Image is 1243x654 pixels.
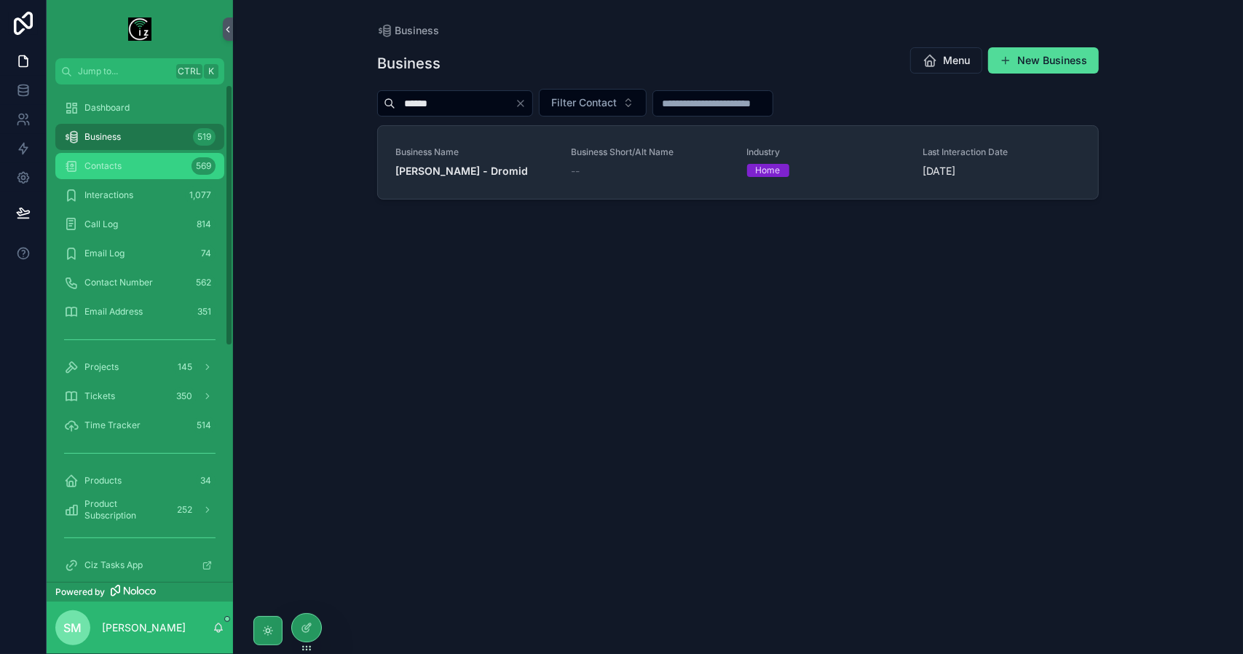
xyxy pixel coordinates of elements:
[395,23,439,38] span: Business
[571,146,729,158] span: Business Short/Alt Name
[55,468,224,494] a: Products34
[377,53,441,74] h1: Business
[84,277,153,288] span: Contact Number
[55,58,224,84] button: Jump to...CtrlK
[923,164,956,178] p: [DATE]
[55,383,224,409] a: Tickets350
[84,160,122,172] span: Contacts
[192,216,216,233] div: 814
[747,146,905,158] span: Industry
[192,157,216,175] div: 569
[172,387,197,405] div: 350
[84,189,133,201] span: Interactions
[55,240,224,267] a: Email Log74
[84,248,125,259] span: Email Log
[55,299,224,325] a: Email Address351
[173,501,197,519] div: 252
[185,186,216,204] div: 1,077
[84,419,141,431] span: Time Tracker
[192,417,216,434] div: 514
[47,582,233,602] a: Powered by
[395,165,528,177] strong: [PERSON_NAME] - Dromid
[910,47,982,74] button: Menu
[84,559,143,571] span: Ciz Tasks App
[55,95,224,121] a: Dashboard
[205,66,217,77] span: K
[84,498,167,521] span: Product Subscription
[55,153,224,179] a: Contacts569
[923,146,1081,158] span: Last Interaction Date
[176,64,202,79] span: Ctrl
[55,552,224,578] a: Ciz Tasks App
[571,164,580,178] span: --
[84,218,118,230] span: Call Log
[197,245,216,262] div: 74
[756,164,781,177] div: Home
[55,124,224,150] a: Business519
[988,47,1099,74] button: New Business
[55,412,224,438] a: Time Tracker514
[173,358,197,376] div: 145
[84,475,122,486] span: Products
[395,146,553,158] span: Business Name
[193,128,216,146] div: 519
[378,126,1098,199] a: Business Name[PERSON_NAME] - DromidBusiness Short/Alt Name--IndustryHomeLast Interaction Date[DATE]
[377,23,439,38] a: Business
[55,497,224,523] a: Product Subscription252
[64,619,82,637] span: SM
[192,274,216,291] div: 562
[55,586,105,598] span: Powered by
[55,182,224,208] a: Interactions1,077
[84,102,130,114] span: Dashboard
[84,131,121,143] span: Business
[84,306,143,318] span: Email Address
[102,620,186,635] p: [PERSON_NAME]
[515,98,532,109] button: Clear
[84,390,115,402] span: Tickets
[128,17,151,41] img: App logo
[47,84,233,582] div: scrollable content
[84,361,119,373] span: Projects
[55,211,224,237] a: Call Log814
[943,53,970,68] span: Menu
[196,472,216,489] div: 34
[193,303,216,320] div: 351
[55,354,224,380] a: Projects145
[551,95,617,110] span: Filter Contact
[78,66,170,77] span: Jump to...
[539,89,647,117] button: Select Button
[55,269,224,296] a: Contact Number562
